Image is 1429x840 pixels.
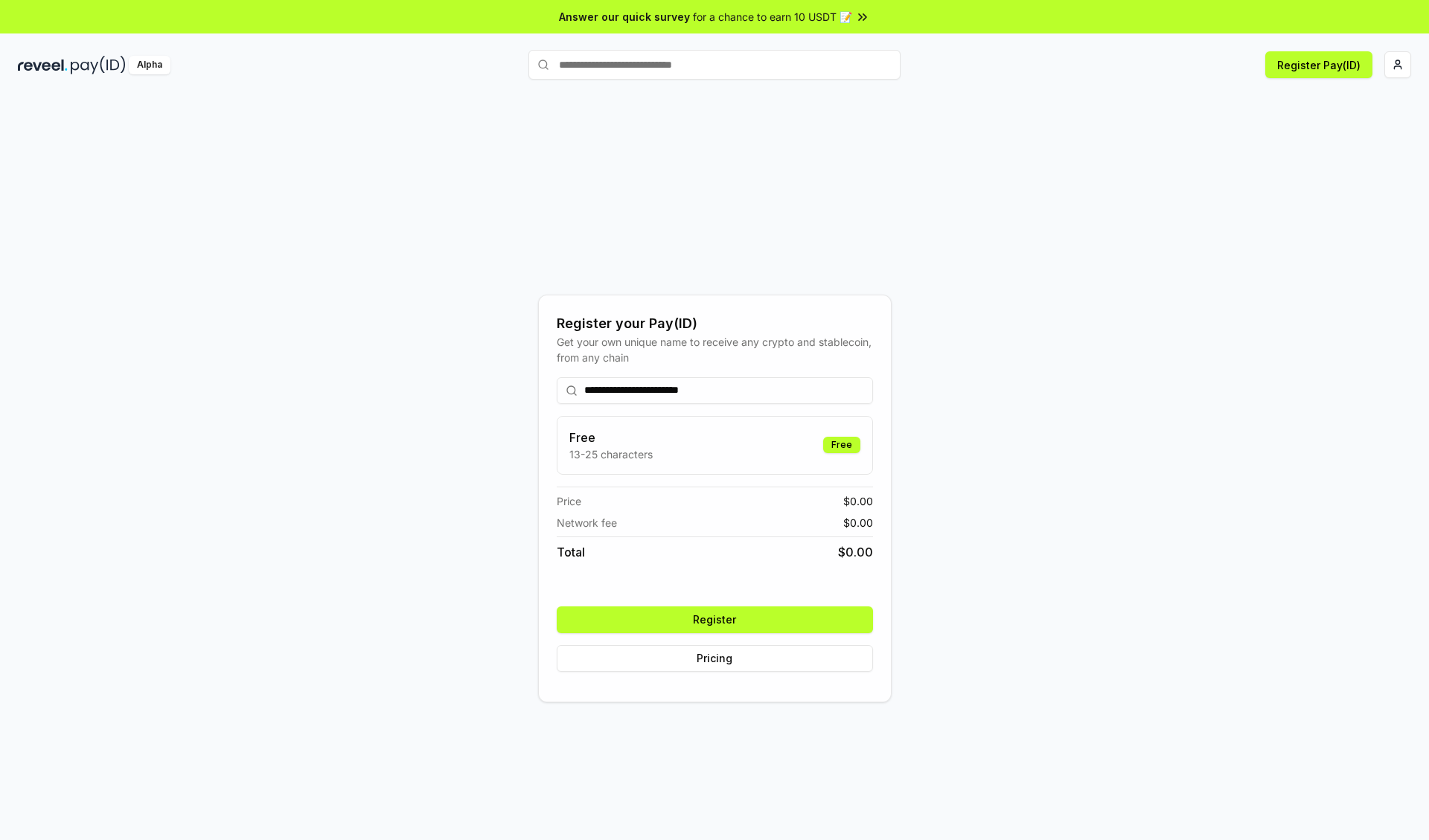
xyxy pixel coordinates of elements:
[557,515,617,530] span: Network fee
[559,9,690,25] span: Answer our quick survey
[557,334,873,365] div: Get your own unique name to receive any crypto and stablecoin, from any chain
[71,56,126,74] img: pay_id
[843,515,873,530] span: $ 0.00
[693,9,852,25] span: for a chance to earn 10 USDT 📝
[569,429,653,446] h3: Free
[557,313,873,334] div: Register your Pay(ID)
[843,493,873,509] span: $ 0.00
[823,437,860,453] div: Free
[1265,51,1372,78] button: Register Pay(ID)
[569,446,653,462] p: 13-25 characters
[557,543,585,561] span: Total
[557,606,873,633] button: Register
[557,645,873,672] button: Pricing
[18,56,68,74] img: reveel_dark
[838,543,873,561] span: $ 0.00
[129,56,170,74] div: Alpha
[557,493,581,509] span: Price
